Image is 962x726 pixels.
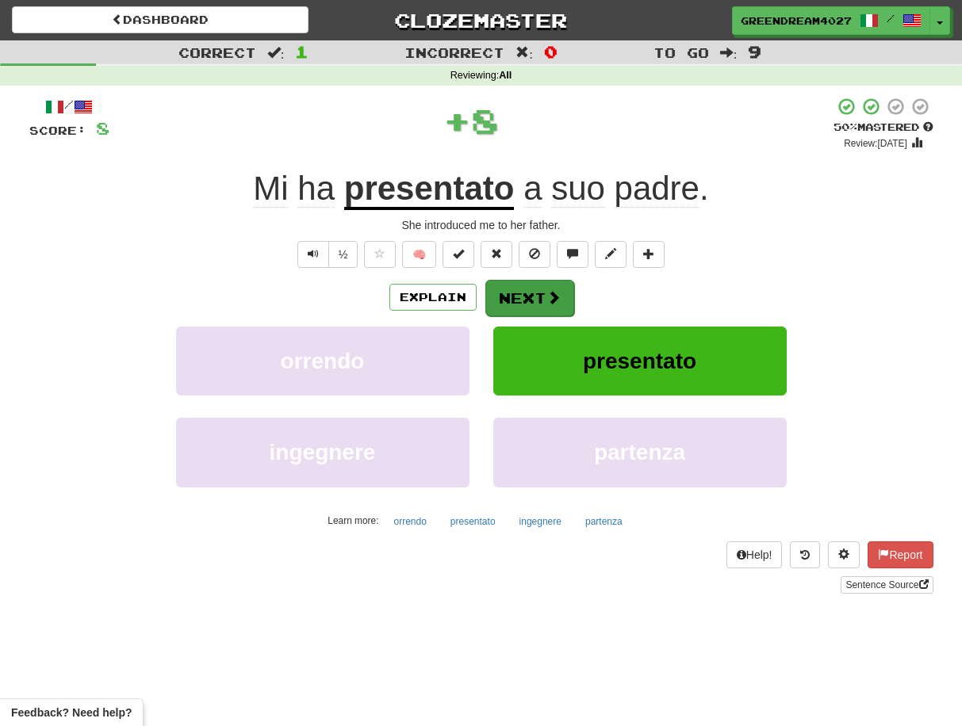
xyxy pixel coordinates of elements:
u: presentato [344,170,515,210]
span: partenza [594,440,685,464]
span: : [720,46,738,59]
button: Play sentence audio (ctl+space) [297,241,329,268]
button: Edit sentence (alt+d) [595,241,627,268]
button: presentato [442,510,504,533]
button: Reset to 0% Mastered (alt+r) [481,241,512,268]
button: Favorite sentence (alt+f) [364,241,396,268]
a: Clozemaster [332,6,629,34]
button: ingegnere [176,418,470,487]
span: padre [615,170,699,208]
div: / [29,97,109,117]
button: ½ [328,241,358,268]
span: presentato [583,349,696,373]
span: 8 [471,101,499,140]
button: partenza [493,418,787,487]
a: GreenDream4027 / [732,6,930,35]
span: 1 [295,42,309,61]
button: Add to collection (alt+a) [633,241,665,268]
button: Round history (alt+y) [790,541,820,568]
span: To go [653,44,709,60]
span: Correct [178,44,256,60]
small: Learn more: [328,515,378,526]
span: suo [551,170,605,208]
span: + [443,97,471,144]
button: ingegnere [511,510,570,533]
a: Dashboard [12,6,309,33]
div: Mastered [834,120,933,135]
button: Next [485,280,574,316]
span: ingegnere [270,440,376,464]
span: orrendo [281,349,365,373]
span: 50 % [834,120,857,133]
span: : [515,46,533,59]
button: 🧠 [402,241,436,268]
div: Text-to-speech controls [294,241,358,268]
strong: All [499,70,512,81]
button: Explain [389,284,477,311]
span: 8 [96,118,109,138]
span: . [514,170,708,208]
button: Report [868,541,933,568]
span: Score: [29,124,86,137]
button: Ignore sentence (alt+i) [519,241,550,268]
button: partenza [577,510,631,533]
button: orrendo [385,510,435,533]
span: GreenDream4027 [741,13,852,28]
span: Open feedback widget [11,705,132,720]
small: Review: [DATE] [844,138,907,149]
span: ha [297,170,335,208]
span: a [523,170,542,208]
button: Discuss sentence (alt+u) [557,241,588,268]
span: 9 [748,42,761,61]
a: Sentence Source [841,576,933,594]
button: Help! [726,541,783,568]
span: Mi [253,170,288,208]
span: : [267,46,285,59]
button: Set this sentence to 100% Mastered (alt+m) [443,241,474,268]
div: She introduced me to her father. [29,217,933,233]
span: 0 [544,42,558,61]
span: Incorrect [404,44,504,60]
span: / [887,13,895,24]
button: orrendo [176,327,470,395]
button: presentato [493,327,787,395]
